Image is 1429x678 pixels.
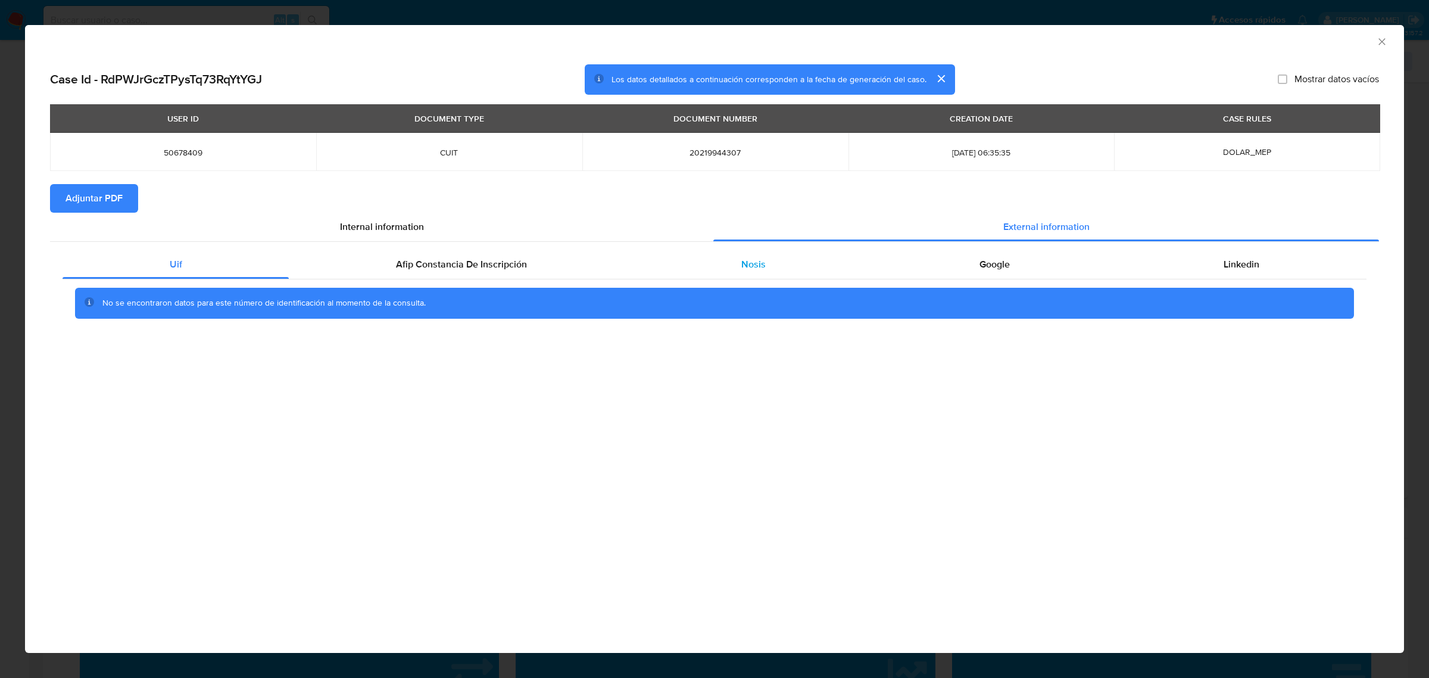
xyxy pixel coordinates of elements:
button: Cerrar ventana [1376,36,1387,46]
input: Mostrar datos vacíos [1278,74,1287,84]
span: CUIT [330,147,568,158]
span: DOLAR_MEP [1223,146,1271,158]
div: CASE RULES [1216,108,1278,129]
span: 20219944307 [597,147,834,158]
span: Uif [170,257,182,271]
span: Internal information [340,220,424,234]
h2: Case Id - RdPWJrGczTPysTq73RqYtYGJ [50,71,262,87]
span: Nosis [741,257,766,271]
span: Afip Constancia De Inscripción [396,257,527,271]
span: 50678409 [64,147,302,158]
div: USER ID [160,108,206,129]
span: Google [979,257,1010,271]
span: Adjuntar PDF [65,185,123,212]
span: External information [1003,220,1090,234]
span: Los datos detallados a continuación corresponden a la fecha de generación del caso. [611,73,926,85]
span: Linkedin [1224,257,1259,271]
div: closure-recommendation-modal [25,25,1404,653]
button: cerrar [926,64,955,93]
span: [DATE] 06:35:35 [863,147,1100,158]
div: DOCUMENT NUMBER [666,108,765,129]
span: No se encontraron datos para este número de identificación al momento de la consulta. [102,297,426,309]
button: Adjuntar PDF [50,184,138,213]
div: Detailed info [50,213,1379,241]
div: CREATION DATE [943,108,1020,129]
span: Mostrar datos vacíos [1294,73,1379,85]
div: Detailed external info [63,250,1366,279]
div: DOCUMENT TYPE [407,108,491,129]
